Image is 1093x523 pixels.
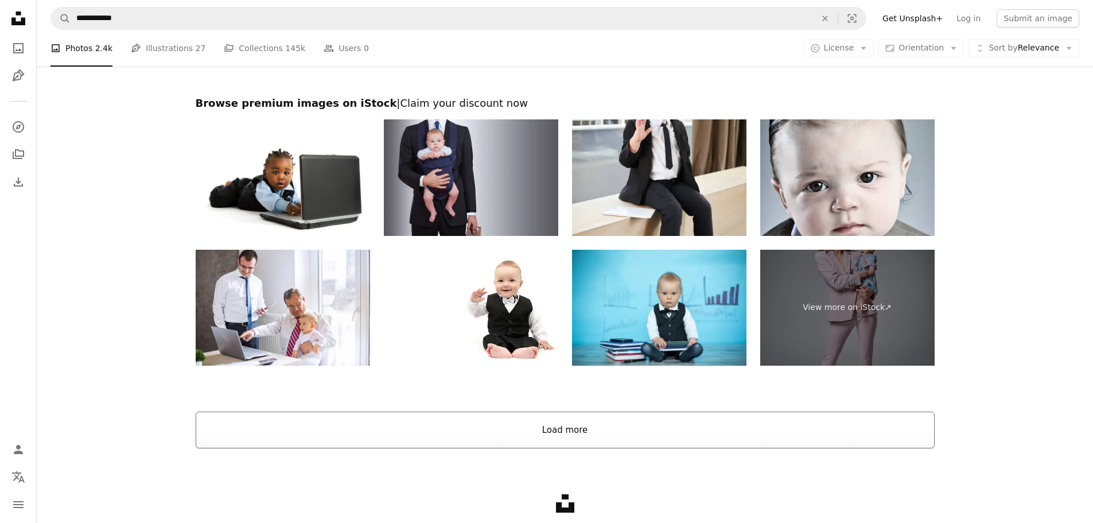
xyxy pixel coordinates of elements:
a: Log in [950,9,987,28]
img: Serious Baby Businessman [760,119,935,236]
img: Little boy in spectacles and suit [572,119,746,236]
button: Language [7,466,30,489]
a: Collections [7,143,30,166]
a: Get Unsplash+ [876,9,950,28]
a: Home — Unsplash [7,7,30,32]
a: Collections 145k [224,30,305,67]
span: License [824,43,854,52]
a: Illustrations 27 [131,30,205,67]
span: Relevance [989,42,1059,54]
h2: Browse premium images on iStock [196,96,935,110]
img: Happy baby boy in suit [384,250,558,366]
span: 27 [196,42,206,55]
span: 145k [285,42,305,55]
a: Photos [7,37,30,60]
img: Businessman With Baby [384,119,558,236]
button: Sort byRelevance [968,39,1079,57]
button: License [804,39,874,57]
span: 0 [364,42,369,55]
img: Baby Computer Whiz [196,119,370,236]
button: Load more [196,412,935,448]
button: Orientation [878,39,964,57]
form: Find visuals sitewide [50,7,866,30]
img: Cute toddler boy, dressed in suit and bow, talking on the phone and playing on tablet [572,250,746,366]
a: Download History [7,171,30,193]
span: | Claim your discount now [396,97,528,109]
a: Users 0 [324,30,369,67]
a: Explore [7,115,30,138]
button: Visual search [838,7,866,29]
button: Submit an image [997,9,1079,28]
button: Menu [7,493,30,516]
span: Sort by [989,43,1017,52]
a: Log in / Sign up [7,438,30,461]
button: Search Unsplash [51,7,71,29]
span: Orientation [898,43,944,52]
a: View more on iStock↗ [760,250,935,366]
img: Family business [196,250,370,366]
button: Clear [812,7,838,29]
a: Illustrations [7,64,30,87]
